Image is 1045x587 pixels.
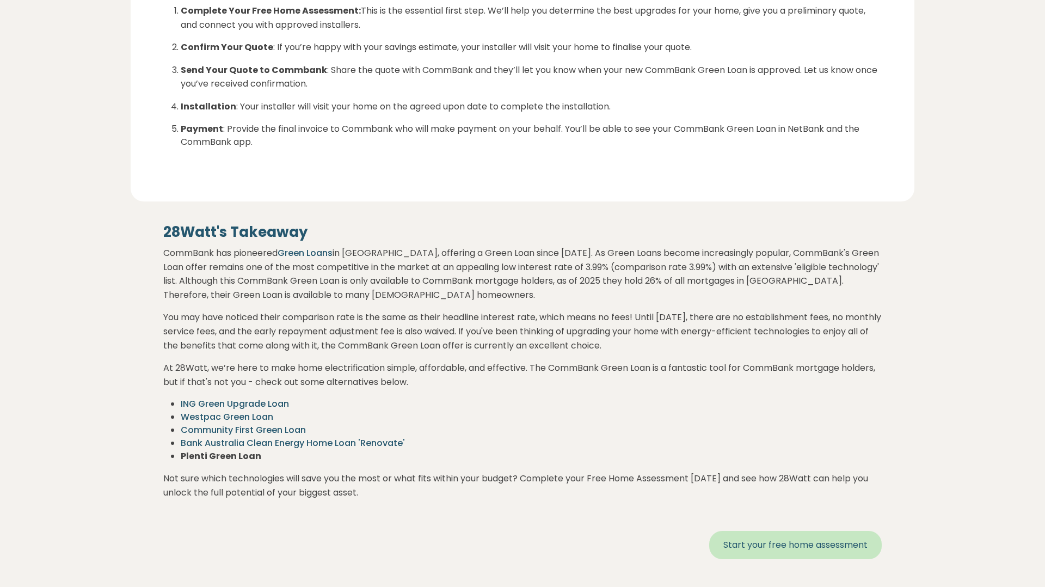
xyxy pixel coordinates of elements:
p: Not sure which technologies will save you the most or what fits within your budget? Complete your... [163,472,882,499]
p: : Share the quote with CommBank and they’ll let you know when your new CommBank Green Loan is app... [181,63,882,91]
a: ING Green Upgrade Loan [181,398,289,410]
li: : Provide the final invoice to Commbank who will make payment on your behalf. You’ll be able to s... [181,123,882,149]
a: Start your free home assessment [709,531,882,559]
p: You may have noticed their comparison rate is the same as their headline interest rate, which mea... [163,310,882,352]
strong: Installation [181,100,236,113]
p: CommBank has pioneered in [GEOGRAPHIC_DATA], offering a Green Loan since [DATE]. As Green Loans b... [163,246,882,302]
p: This is the essential first step. We’ll help you determine the best upgrades for your home, give ... [181,4,882,32]
p: : Your installer will visit your home on the agreed upon date to complete the installation. [181,100,882,114]
strong: Plenti Green Loan [181,450,261,462]
strong: Complete Your Free Home Assessment: [181,4,361,17]
a: Westpac Green Loan [181,411,273,423]
h4: 28Watt's Takeaway [163,223,882,242]
p: : If you’re happy with your savings estimate, your installer will visit your home to finalise you... [181,40,882,54]
a: Bank Australia Clean Energy Home Loan 'Renovate' [181,437,405,449]
a: Green Loans [278,247,333,259]
strong: Send Your Quote to Commbank [181,64,327,76]
strong: Payment [181,123,223,135]
p: At 28Watt, we’re here to make home electrification simple, affordable, and effective. The CommBan... [163,361,882,389]
a: Community First Green Loan [181,424,306,436]
strong: Confirm Your Quote [181,41,273,53]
